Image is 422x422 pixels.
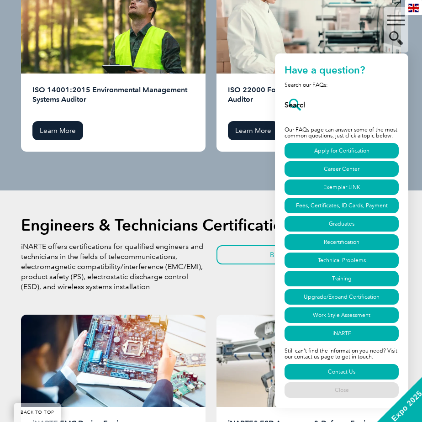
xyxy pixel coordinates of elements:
[285,343,399,363] p: Still can't find the information you need? Visit our contact us page to get in touch.
[285,95,305,114] input: Search
[285,63,399,80] h2: Have a question?
[285,80,399,91] p: Search our FAQs:
[285,307,399,323] a: Work Style Assessment
[285,234,399,250] a: Recertification
[32,85,194,114] h2: ISO 14001:2015 Environmental Management Systems Auditor
[228,85,389,114] h2: ISO 22000 Food Safety Management Systems Auditor
[285,125,399,142] p: Our FAQs page can answer some of the most common questions, just click a topic below:
[285,179,399,195] a: Exemplar LINK
[285,326,399,341] a: iNARTE
[408,4,419,12] img: en
[285,161,399,177] a: Career Center
[21,242,203,292] p: iNARTE offers certifications for qualified engineers and technicians in the fields of telecommuni...
[285,216,399,232] a: Graduates
[216,245,401,264] a: Browse All Certifications
[285,271,399,286] a: Training
[285,382,399,398] a: Close
[21,218,370,232] h2: Engineers & Technicians Certifications We Offer
[228,121,279,140] a: Learn More
[32,121,83,140] a: Learn More
[285,289,399,305] a: Upgrade/Expand Certification
[285,143,399,158] a: Apply for Certification
[285,364,399,380] a: Contact Us
[285,253,399,268] a: Technical Problems
[285,198,399,213] a: Fees, Certificates, ID Cards, Payment
[14,403,61,422] a: BACK TO TOP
